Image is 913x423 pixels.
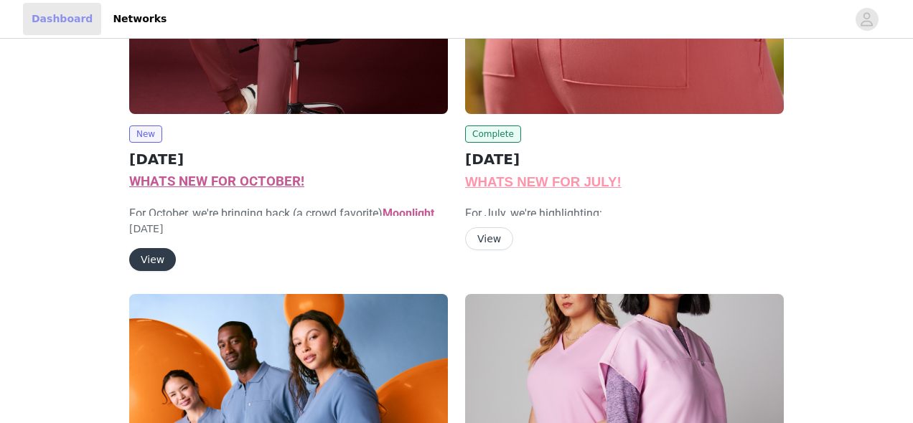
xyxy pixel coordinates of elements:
[23,3,101,35] a: Dashboard
[129,174,304,189] span: WHATS NEW FOR OCTOBER!
[129,223,163,234] span: [DATE]
[465,234,513,244] a: View
[129,255,176,265] a: View
[129,125,162,143] span: New
[465,174,622,189] span: WHATS NEW FOR JULY!
[129,148,448,170] h2: [DATE]
[129,206,444,237] span: For October, we're bringing back (a crowd favorite)
[104,3,175,35] a: Networks
[860,8,874,31] div: avatar
[465,227,513,250] button: View
[465,125,521,143] span: Complete
[129,248,176,271] button: View
[465,148,784,170] h2: [DATE]
[465,206,612,220] span: For July, we're highlighting:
